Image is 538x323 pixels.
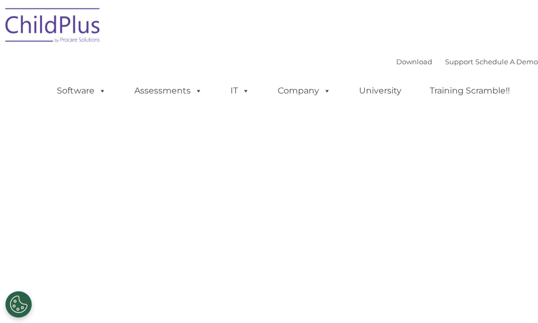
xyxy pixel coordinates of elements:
[5,291,32,318] button: Cookies Settings
[475,57,538,66] a: Schedule A Demo
[348,80,412,101] a: University
[220,80,260,101] a: IT
[124,80,213,101] a: Assessments
[396,57,432,66] a: Download
[396,57,538,66] font: |
[445,57,473,66] a: Support
[419,80,520,101] a: Training Scramble!!
[267,80,341,101] a: Company
[46,80,117,101] a: Software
